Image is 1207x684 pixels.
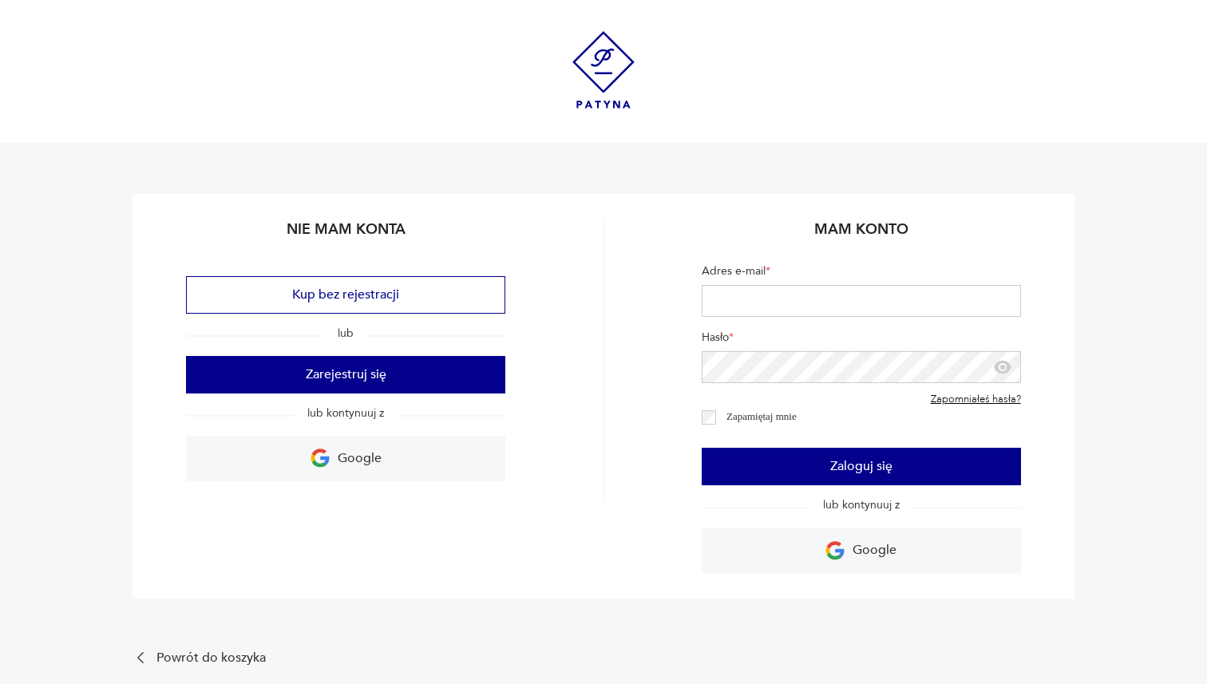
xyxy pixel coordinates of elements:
a: Google [186,436,505,481]
span: lub kontynuuj z [295,405,397,421]
button: Zaloguj się [702,448,1021,485]
label: Hasło [702,330,1021,351]
span: lub kontynuuj z [810,497,912,512]
label: Adres e-mail [702,263,1021,285]
img: Ikona Google [825,541,845,560]
p: Powrót do koszyka [156,653,266,663]
label: Zapamiętaj mnie [726,410,797,422]
p: Google [853,538,896,563]
h2: Nie mam konta [186,219,505,251]
a: Powrót do koszyka [133,650,1074,666]
a: Zapomniałeś hasła? [931,393,1021,406]
button: Kup bez rejestracji [186,276,505,314]
span: lub [325,326,366,341]
button: Zarejestruj się [186,356,505,393]
a: Google [702,528,1021,573]
h2: Mam konto [702,219,1021,251]
p: Google [338,446,382,471]
img: Patyna - sklep z meblami i dekoracjami vintage [572,31,635,109]
img: Ikona Google [311,449,330,468]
